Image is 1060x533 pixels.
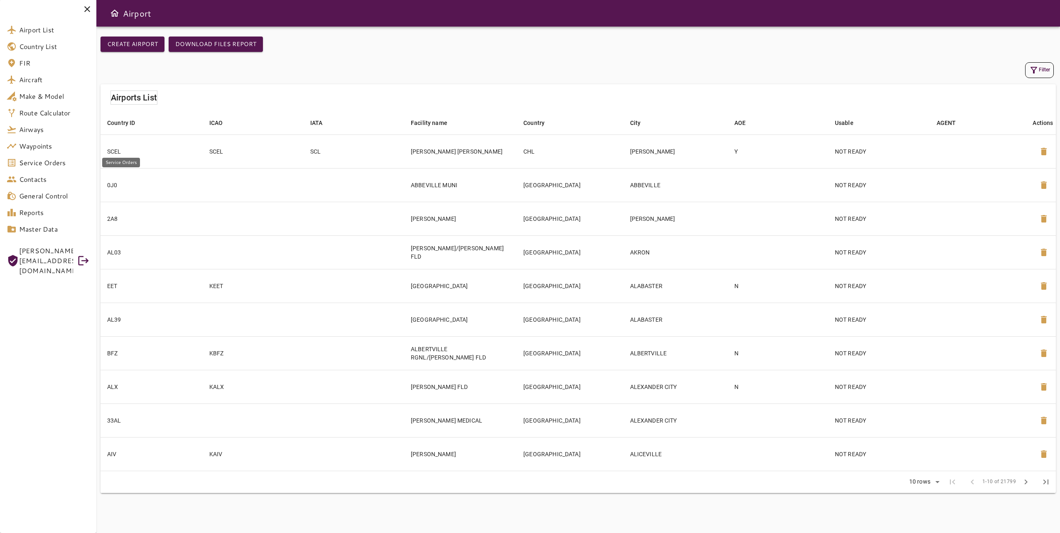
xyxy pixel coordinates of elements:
[630,118,641,128] div: City
[523,118,555,128] span: Country
[623,269,728,303] td: ALABASTER
[517,370,623,403] td: [GEOGRAPHIC_DATA]
[19,25,90,35] span: Airport List
[623,336,728,370] td: ALBERTVILLE
[101,202,203,235] td: 2A8
[728,134,828,168] td: Y
[517,403,623,437] td: [GEOGRAPHIC_DATA]
[19,246,73,276] span: [PERSON_NAME][EMAIL_ADDRESS][DOMAIN_NAME]
[623,403,728,437] td: ALEXANDER CITY
[203,336,304,370] td: KBFZ
[1039,247,1049,257] span: delete
[169,37,263,52] button: Download Files Report
[523,118,545,128] div: Country
[19,42,90,51] span: Country List
[1039,382,1049,392] span: delete
[1034,142,1054,161] button: Delete Airport
[310,118,323,128] div: IATA
[1039,180,1049,190] span: delete
[835,416,923,425] p: NOT READY
[101,37,164,52] button: Create airport
[19,141,90,151] span: Waypoints
[19,108,90,118] span: Route Calculator
[19,158,90,168] span: Service Orders
[982,478,1016,486] span: 1-10 of 21799
[101,370,203,403] td: ALX
[111,91,157,104] h6: Airports List
[1034,175,1054,195] button: Delete Airport
[404,202,517,235] td: [PERSON_NAME]
[19,58,90,68] span: FIR
[101,403,203,437] td: 33AL
[623,168,728,202] td: ABBEVILLE
[630,118,652,128] span: City
[517,168,623,202] td: [GEOGRAPHIC_DATA]
[623,370,728,403] td: ALEXANDER CITY
[734,118,746,128] div: AOE
[517,269,623,303] td: [GEOGRAPHIC_DATA]
[1016,472,1036,492] span: Next Page
[1034,310,1054,330] button: Delete Airport
[404,303,517,336] td: [GEOGRAPHIC_DATA]
[1021,477,1031,487] span: chevron_right
[1039,348,1049,358] span: delete
[517,202,623,235] td: [GEOGRAPHIC_DATA]
[209,118,234,128] span: ICAO
[1034,209,1054,229] button: Delete Airport
[404,168,517,202] td: ABBEVILLE MUNI
[123,7,151,20] h6: Airport
[107,118,135,128] div: Country ID
[411,118,458,128] span: Facility name
[203,269,304,303] td: KEET
[101,168,203,202] td: 0J0
[304,134,404,168] td: SCL
[404,336,517,370] td: ALBERTVILLE RGNL/[PERSON_NAME] FLD
[623,437,728,471] td: ALICEVILLE
[404,269,517,303] td: [GEOGRAPHIC_DATA]
[728,269,828,303] td: N
[907,478,932,485] div: 10 rows
[101,303,203,336] td: AL39
[728,336,828,370] td: N
[19,91,90,101] span: Make & Model
[1039,147,1049,156] span: delete
[835,282,923,290] p: NOT READY
[835,118,854,128] div: Usable
[835,248,923,257] p: NOT READY
[1034,444,1054,464] button: Delete Airport
[728,370,828,403] td: N
[310,118,334,128] span: IATA
[835,450,923,458] p: NOT READY
[517,303,623,336] td: [GEOGRAPHIC_DATA]
[1034,343,1054,363] button: Delete Airport
[102,158,140,167] div: Service Orders
[835,383,923,391] p: NOT READY
[517,134,623,168] td: CHL
[101,336,203,370] td: BFZ
[411,118,447,128] div: Facility name
[19,208,90,218] span: Reports
[623,235,728,269] td: AKRON
[19,191,90,201] span: General Control
[517,437,623,471] td: [GEOGRAPHIC_DATA]
[1039,449,1049,459] span: delete
[623,202,728,235] td: [PERSON_NAME]
[209,118,223,128] div: ICAO
[101,134,203,168] td: SCEL
[835,181,923,189] p: NOT READY
[1025,62,1054,78] button: Filter
[937,118,956,128] div: AGENT
[942,472,962,492] span: First Page
[101,269,203,303] td: EET
[937,118,967,128] span: AGENT
[835,315,923,324] p: NOT READY
[203,134,304,168] td: SCEL
[623,134,728,168] td: [PERSON_NAME]
[19,174,90,184] span: Contacts
[1039,416,1049,425] span: delete
[1034,377,1054,397] button: Delete Airport
[1034,242,1054,262] button: Delete Airport
[517,336,623,370] td: [GEOGRAPHIC_DATA]
[203,370,304,403] td: KALX
[404,403,517,437] td: [PERSON_NAME] MEDICAL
